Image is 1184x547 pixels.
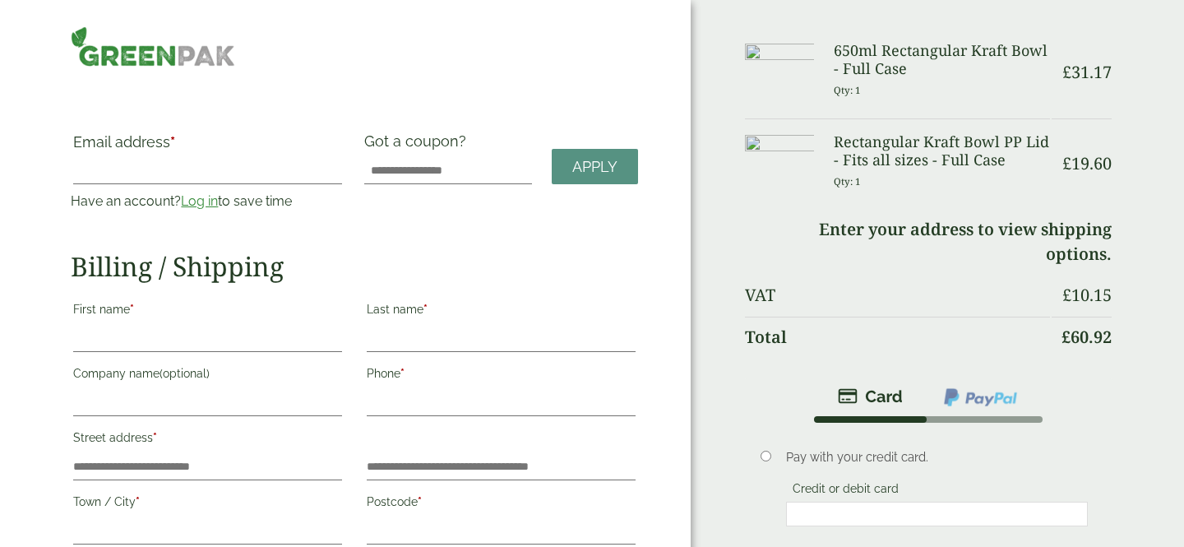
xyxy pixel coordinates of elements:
abbr: required [418,495,422,508]
span: £ [1062,284,1071,306]
span: £ [1061,326,1071,348]
span: Apply [572,158,617,176]
label: Town / City [73,490,342,518]
h3: Rectangular Kraft Bowl PP Lid - Fits all sizes - Full Case [834,133,1050,169]
h3: 650ml Rectangular Kraft Bowl - Full Case [834,42,1050,77]
img: GreenPak Supplies [71,26,235,67]
label: Street address [73,426,342,454]
img: ppcp-gateway.png [942,387,1019,408]
a: Apply [552,149,638,184]
p: Have an account? to save time [71,192,345,211]
label: Postcode [367,490,636,518]
bdi: 10.15 [1062,284,1112,306]
label: Phone [367,362,636,390]
bdi: 19.60 [1062,152,1112,174]
label: Company name [73,362,342,390]
p: Pay with your credit card. [786,448,1088,466]
span: £ [1062,61,1071,83]
label: Credit or debit card [786,482,905,500]
label: Last name [367,298,636,326]
td: Enter your address to view shipping options. [745,210,1112,274]
abbr: required [170,133,175,151]
label: Email address [73,135,342,158]
abbr: required [400,367,405,380]
small: Qty: 1 [834,84,861,96]
abbr: required [136,495,140,508]
label: Got a coupon? [364,132,473,158]
a: Log in [181,193,218,209]
img: stripe.png [838,387,903,406]
abbr: required [153,431,157,444]
small: Qty: 1 [834,175,861,188]
bdi: 60.92 [1061,326,1112,348]
abbr: required [423,303,428,316]
label: First name [73,298,342,326]
span: £ [1062,152,1071,174]
abbr: required [130,303,134,316]
h2: Billing / Shipping [71,251,638,282]
th: VAT [745,276,1050,315]
th: Total [745,317,1050,357]
iframe: Secure card payment input frame [791,507,1083,522]
bdi: 31.17 [1062,61,1112,83]
span: (optional) [160,367,210,380]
